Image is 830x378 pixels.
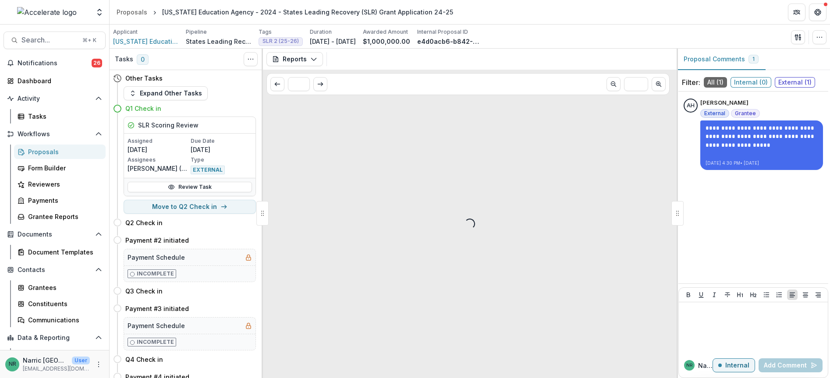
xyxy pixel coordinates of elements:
p: [DATE] [128,145,189,154]
div: Grantees [28,283,99,292]
p: Assigned [128,137,189,145]
span: EXTERNAL [191,166,225,174]
button: Open Activity [4,92,106,106]
p: [DATE] - [DATE] [310,37,356,46]
span: 0 [137,54,149,65]
p: Duration [310,28,332,36]
nav: breadcrumb [113,6,457,18]
button: Proposal Comments [677,49,766,70]
span: 26 [92,59,102,67]
a: Reviewers [14,177,106,191]
p: Narric [GEOGRAPHIC_DATA] [23,356,68,365]
button: Ordered List [774,290,784,300]
a: Dashboard [4,74,106,88]
p: $1,000,000.00 [363,37,410,46]
p: Tags [259,28,272,36]
p: [DATE] [191,145,252,154]
span: Activity [18,95,92,102]
button: Open Documents [4,227,106,241]
button: Bold [683,290,694,300]
span: Contacts [18,266,92,274]
a: Grantee Reports [14,209,106,224]
button: Strike [722,290,733,300]
div: Andrew Hodge [687,103,695,109]
button: Italicize [709,290,720,300]
p: Assignees [128,156,189,164]
h5: SLR Scoring Review [138,120,199,130]
span: Documents [18,231,92,238]
h5: Payment Schedule [128,253,185,262]
button: Reports [266,52,323,66]
button: Align Center [800,290,811,300]
button: Expand Other Tasks [124,86,208,100]
div: Constituents [28,299,99,308]
h4: Other Tasks [125,74,163,83]
p: Pipeline [186,28,207,36]
div: Form Builder [28,163,99,173]
button: Heading 1 [735,290,745,300]
h4: Q4 Check in [125,355,163,364]
span: All ( 1 ) [704,77,727,88]
p: e4d0acb6-b842-426f-b9b6-19dd90647517 [417,37,483,46]
p: Incomplete [137,338,174,346]
button: Search... [4,32,106,49]
a: Communications [14,313,106,327]
button: Move to Q2 Check in [124,200,256,214]
span: Notifications [18,60,92,67]
a: Payments [14,193,106,208]
h4: Q1 Check in [125,104,161,113]
a: Tasks [14,109,106,124]
a: Proposals [14,145,106,159]
a: Form Builder [14,161,106,175]
span: SLR 2 (25-26) [262,38,299,44]
div: Communications [28,315,99,325]
a: [US_STATE] Education Agency [113,37,179,46]
a: Constituents [14,297,106,311]
h4: Payment #3 initiated [125,304,189,313]
span: Search... [21,36,77,44]
button: Open Data & Reporting [4,331,106,345]
p: Awarded Amount [363,28,408,36]
span: External ( 1 ) [775,77,815,88]
div: Payments [28,196,99,205]
button: Partners [788,4,805,21]
p: States Leading Recovery Reporting [186,37,252,46]
p: Type [191,156,252,164]
a: Dashboard [14,348,106,363]
button: Open entity switcher [93,4,106,21]
span: External [704,110,725,117]
div: Dashboard [18,76,99,85]
button: Internal [713,358,755,372]
a: Proposals [113,6,151,18]
p: [DATE] 4:30 PM • [DATE] [706,160,818,166]
div: Proposals [28,147,99,156]
div: Narric Rome [9,361,16,367]
h4: Q3 Check in [125,286,163,296]
img: Accelerate logo [17,7,77,18]
a: Document Templates [14,245,106,259]
p: Due Date [191,137,252,145]
a: Review Task [128,182,252,192]
h4: Payment #2 initiated [125,236,189,245]
button: More [93,359,104,370]
p: Internal [725,362,749,369]
button: Get Help [809,4,826,21]
button: Bullet List [761,290,772,300]
p: Narric R [698,361,713,370]
button: Open Contacts [4,263,106,277]
div: [US_STATE] Education Agency - 2024 - States Leading Recovery (SLR) Grant Application 24-25 [162,7,453,17]
p: Applicant [113,28,138,36]
span: Internal ( 0 ) [731,77,771,88]
button: Open Workflows [4,127,106,141]
div: Proposals [117,7,147,17]
p: [EMAIL_ADDRESS][DOMAIN_NAME] [23,365,90,373]
button: Toggle View Cancelled Tasks [244,52,258,66]
span: Workflows [18,131,92,138]
span: Grantee [735,110,756,117]
h3: Tasks [115,56,133,63]
p: Filter: [682,77,700,88]
button: Align Left [787,290,798,300]
button: Notifications26 [4,56,106,70]
span: 1 [752,56,755,62]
